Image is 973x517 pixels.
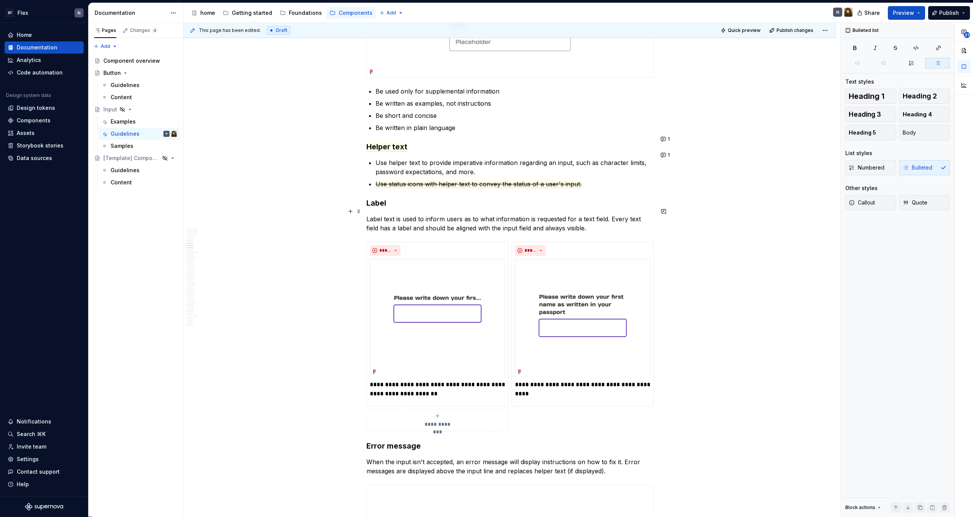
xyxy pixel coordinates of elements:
img: Silke [844,8,853,17]
a: Code automation [5,67,84,79]
div: Documentation [17,44,57,51]
a: Data sources [5,152,84,164]
button: Preview [888,6,925,20]
div: N [166,130,167,138]
a: home [188,7,218,19]
div: Samples [111,142,133,150]
h3: Error message [366,441,654,451]
a: Supernova Logo [25,503,63,511]
div: List styles [845,149,872,157]
div: N [78,10,81,16]
span: Heading 3 [849,111,881,118]
span: Publish changes [776,27,813,33]
div: Component overview [103,57,160,65]
h3: Label [366,198,654,208]
span: Heading 2 [903,92,937,100]
div: Design tokens [17,104,55,112]
div: Text styles [845,78,874,86]
div: Other styles [845,184,878,192]
span: Heading 4 [903,111,932,118]
a: Input [91,103,180,116]
button: Add [91,41,120,52]
button: Publish [928,6,970,20]
div: Button [103,69,121,77]
div: [Template] Component name [103,154,160,162]
div: Components [339,9,372,17]
img: 768e314b-dc0a-4b77-8731-b5f69b9cf022.png [370,259,505,377]
span: Add [387,10,396,16]
a: Content [98,91,180,103]
span: Publish [939,9,959,17]
span: Preview [893,9,914,17]
div: Changes [130,27,158,33]
a: Button [91,67,180,79]
a: Storybook stories [5,140,84,152]
button: Help [5,478,84,490]
div: Input [103,106,117,113]
p: Be short and concise [376,111,654,120]
span: 4 [152,27,158,33]
a: Content [98,176,180,189]
span: Body [903,129,916,136]
span: Callout [849,199,875,206]
a: Guidelines [98,164,180,176]
div: Assets [17,129,35,137]
button: Heading 5 [845,125,896,140]
span: 1 [668,136,670,142]
div: Flex [17,9,28,17]
span: Heading 5 [849,129,876,136]
button: Heading 2 [899,89,950,104]
span: Heading 1 [849,92,884,100]
a: Settings [5,453,84,465]
button: 1 [658,150,673,160]
a: Documentation [5,41,84,54]
a: Getting started [220,7,275,19]
button: Share [853,6,885,20]
div: Guidelines [111,81,139,89]
span: Helper text [366,142,407,152]
a: Home [5,29,84,41]
a: GuidelinesNSilke [98,128,180,140]
a: Design tokens [5,102,84,114]
a: Examples [98,116,180,128]
button: Body [899,125,950,140]
a: Foundations [277,7,325,19]
div: Block actions [845,502,882,513]
button: Notifications [5,416,84,428]
div: Design system data [6,92,51,98]
p: Be used only for supplemental information [376,87,654,96]
span: This page has been edited. [199,27,261,33]
button: Quick preview [718,25,764,36]
div: Page tree [91,55,180,189]
button: Contact support [5,466,84,478]
a: Component overview [91,55,180,67]
div: Guidelines [111,130,139,138]
div: BF [5,8,14,17]
p: When the input isn't accepted, an error message will display instructions on how to fix it. Error... [366,457,654,476]
a: Invite team [5,441,84,453]
a: Components [326,7,376,19]
div: Help [17,481,29,488]
div: Storybook stories [17,142,63,149]
p: Be written in plain language [376,123,654,132]
div: Getting started [232,9,272,17]
a: Assets [5,127,84,139]
span: Add [101,43,110,49]
span: 1 [668,152,670,158]
button: 1 [658,134,673,144]
div: Content [111,179,132,186]
div: Notifications [17,418,51,425]
button: Add [377,8,406,18]
div: Foundations [289,9,322,17]
div: Pages [94,27,116,33]
a: Analytics [5,54,84,66]
div: N [836,9,839,15]
div: Search ⌘K [17,430,46,438]
span: Numbered [849,164,884,171]
div: Invite team [17,443,46,450]
span: Quick preview [728,27,761,33]
span: Draft [276,27,287,33]
p: Use helper text to provide imperative information regarding an input, such as character limits, p... [376,158,654,176]
div: Analytics [17,56,41,64]
div: Content [111,94,132,101]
